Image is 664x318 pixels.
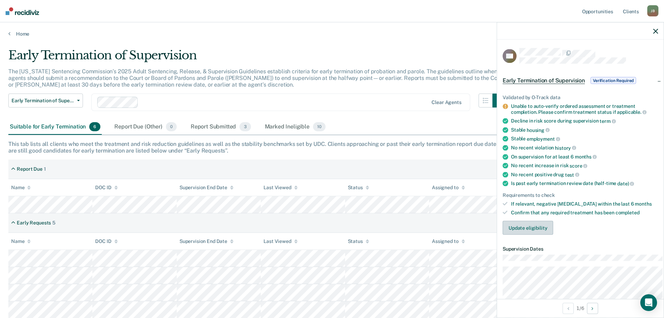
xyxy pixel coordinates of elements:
[511,118,658,124] div: Decline in risk score during supervision
[511,127,658,133] div: Stable
[511,180,658,187] div: Is past early termination review date (half-time
[527,136,560,142] span: employment
[17,166,43,172] div: Report Due
[189,119,252,135] div: Report Submitted
[647,5,658,16] div: J B
[11,185,31,191] div: Name
[635,201,651,206] span: months
[264,238,297,244] div: Last Viewed
[616,209,640,215] span: completed
[52,220,55,226] div: 5
[11,238,31,244] div: Name
[617,181,634,186] span: date)
[511,201,658,207] div: If relevant, negative [MEDICAL_DATA] within the last 6
[511,171,658,178] div: No recent positive drug
[570,163,587,169] span: score
[6,7,39,15] img: Recidiviz
[348,238,369,244] div: Status
[511,163,658,169] div: No recent increase in risk
[511,136,658,142] div: Stable
[95,238,117,244] div: DOC ID
[503,221,553,235] button: Update eligibility
[113,119,178,135] div: Report Due (Other)
[264,185,297,191] div: Last Viewed
[180,185,234,191] div: Supervision End Date
[555,145,576,150] span: history
[575,154,597,160] span: months
[348,185,369,191] div: Status
[8,119,102,135] div: Suitable for Early Termination
[239,122,251,131] span: 3
[503,77,585,84] span: Early Termination of Supervision
[95,185,117,191] div: DOC ID
[511,209,658,215] div: Confirm that any required treatment has been
[12,98,74,104] span: Early Termination of Supervision
[590,77,636,84] span: Verification Required
[503,95,658,101] div: Validated by O-Track data
[640,294,657,311] div: Open Intercom Messenger
[44,166,46,172] div: 1
[503,246,658,252] dt: Supervision Dates
[432,99,461,105] div: Clear agents
[89,122,100,131] span: 6
[8,141,656,154] div: This tab lists all clients who meet the treatment and risk reduction guidelines as well as the st...
[600,118,616,124] span: term
[503,192,658,198] div: Requirements to check
[8,48,506,68] div: Early Termination of Supervision
[497,299,664,317] div: 1 / 6
[432,185,465,191] div: Assigned to
[511,103,658,115] div: Unable to auto-verify ordered assessment or treatment completion. Please confirm treatment status...
[432,238,465,244] div: Assigned to
[17,220,51,226] div: Early Requests
[313,122,326,131] span: 10
[565,172,579,177] span: test
[587,303,598,314] button: Next Opportunity
[527,127,550,133] span: housing
[8,31,656,37] a: Home
[180,238,234,244] div: Supervision End Date
[511,154,658,160] div: On supervision for at least 6
[166,122,177,131] span: 0
[563,303,574,314] button: Previous Opportunity
[497,69,664,92] div: Early Termination of SupervisionVerification Required
[8,68,504,88] p: The [US_STATE] Sentencing Commission’s 2025 Adult Sentencing, Release, & Supervision Guidelines e...
[511,145,658,151] div: No recent violation
[264,119,327,135] div: Marked Ineligible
